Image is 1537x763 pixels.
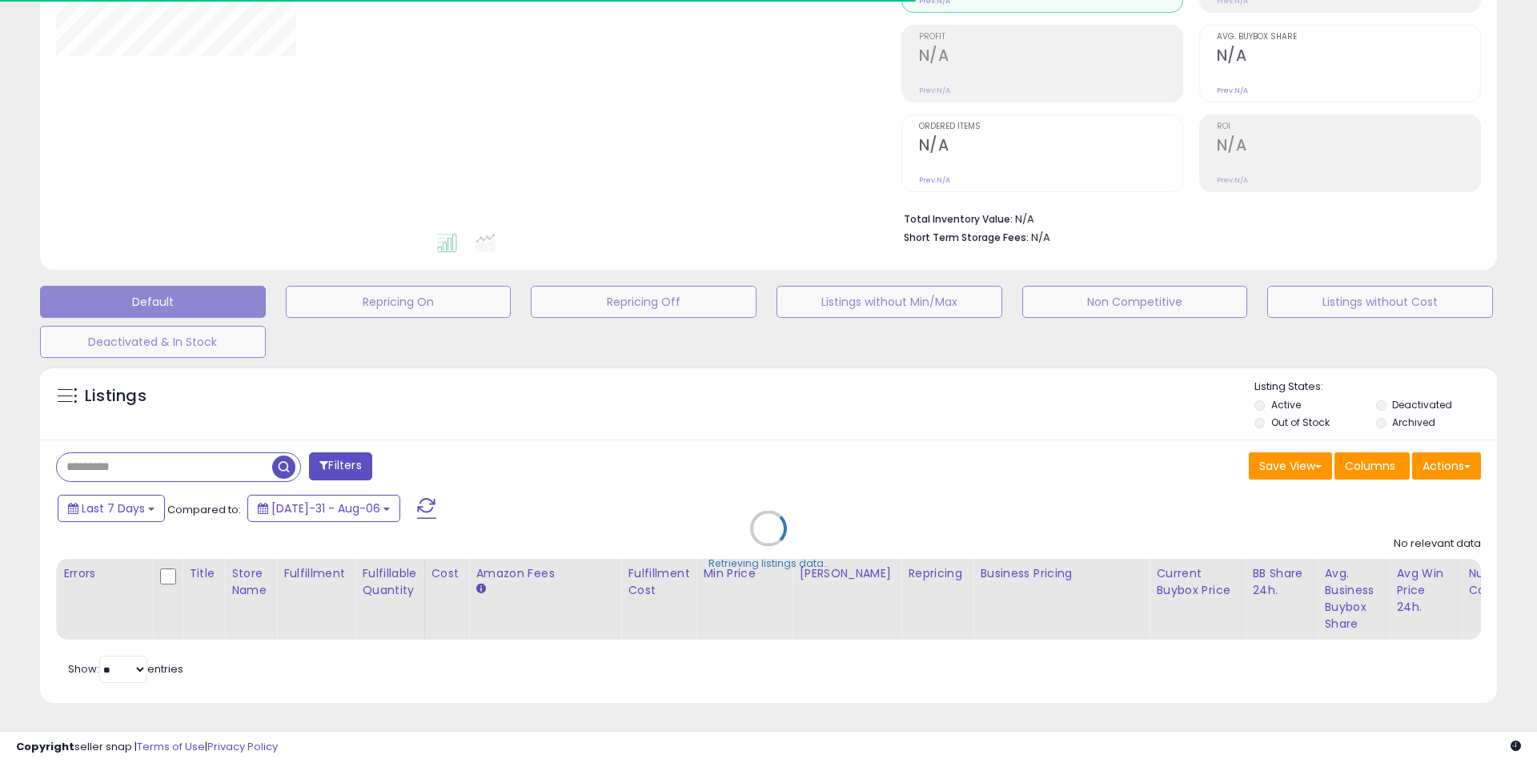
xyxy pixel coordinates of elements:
div: seller snap | | [16,740,278,755]
a: Terms of Use [137,739,205,754]
button: Listings without Min/Max [777,286,1002,318]
span: Ordered Items [919,122,1182,131]
b: Total Inventory Value: [904,212,1013,226]
strong: Copyright [16,739,74,754]
button: Default [40,286,266,318]
div: Retrieving listings data.. [708,556,829,571]
small: Prev: N/A [919,175,950,185]
small: Prev: N/A [1217,175,1248,185]
button: Repricing Off [531,286,756,318]
a: Privacy Policy [207,739,278,754]
span: ROI [1217,122,1480,131]
li: N/A [904,208,1469,227]
button: Listings without Cost [1267,286,1493,318]
b: Short Term Storage Fees: [904,231,1029,244]
button: Non Competitive [1022,286,1248,318]
h2: N/A [919,136,1182,158]
span: N/A [1031,230,1050,245]
button: Repricing On [286,286,512,318]
h2: N/A [919,46,1182,68]
small: Prev: N/A [919,86,950,95]
h2: N/A [1217,136,1480,158]
span: Profit [919,33,1182,42]
h2: N/A [1217,46,1480,68]
span: Avg. Buybox Share [1217,33,1480,42]
small: Prev: N/A [1217,86,1248,95]
button: Deactivated & In Stock [40,326,266,358]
